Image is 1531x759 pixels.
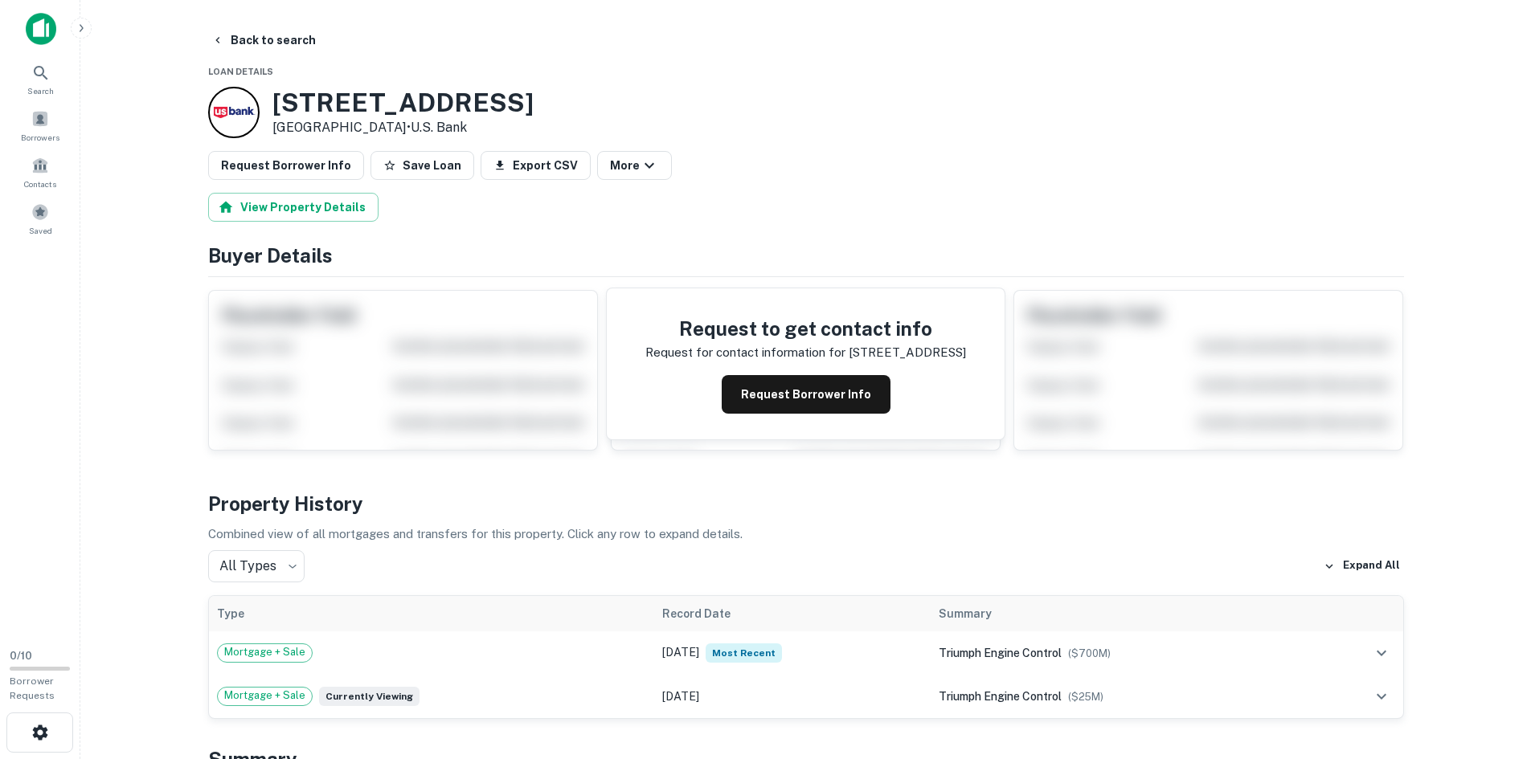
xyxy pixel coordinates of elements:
a: Saved [5,197,76,240]
p: Combined view of all mortgages and transfers for this property. Click any row to expand details. [208,524,1404,544]
th: Record Date [654,596,931,631]
p: Request for contact information for [645,343,845,362]
td: [DATE] [654,675,931,718]
button: Request Borrower Info [208,151,364,180]
span: 0 / 10 [10,650,32,662]
span: Mortgage + Sale [218,644,312,660]
a: Borrowers [5,104,76,147]
button: Request Borrower Info [722,375,890,414]
span: Most Recent [706,643,782,663]
button: View Property Details [208,193,379,222]
button: expand row [1368,639,1395,667]
span: ($ 25M ) [1068,691,1103,703]
span: triumph engine control [939,647,1062,659]
span: Search [27,84,54,97]
span: Mortgage + Sale [218,688,312,704]
p: [STREET_ADDRESS] [849,343,966,362]
span: Borrowers [21,131,59,144]
p: [GEOGRAPHIC_DATA] • [272,118,534,137]
span: Contacts [24,178,56,190]
button: Expand All [1320,554,1404,578]
h4: Request to get contact info [645,314,966,343]
button: Export CSV [481,151,591,180]
iframe: Chat Widget [1451,630,1531,708]
h4: Buyer Details [208,241,1404,270]
img: capitalize-icon.png [26,13,56,45]
th: Summary [931,596,1314,631]
h3: [STREET_ADDRESS] [272,88,534,118]
div: All Types [208,550,305,582]
td: [DATE] [654,631,931,675]
span: Loan Details [208,67,273,76]
a: U.s. Bank [411,120,467,135]
span: ($ 700M ) [1068,647,1111,659]
th: Type [209,596,654,631]
button: expand row [1368,683,1395,710]
h4: Property History [208,489,1404,518]
a: Contacts [5,150,76,194]
button: More [597,151,672,180]
a: Search [5,57,76,100]
button: Back to search [205,26,322,55]
span: Saved [29,224,52,237]
span: triumph engine control [939,690,1062,703]
button: Save Loan [370,151,474,180]
span: Borrower Requests [10,675,55,701]
span: Currently viewing [319,687,420,706]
